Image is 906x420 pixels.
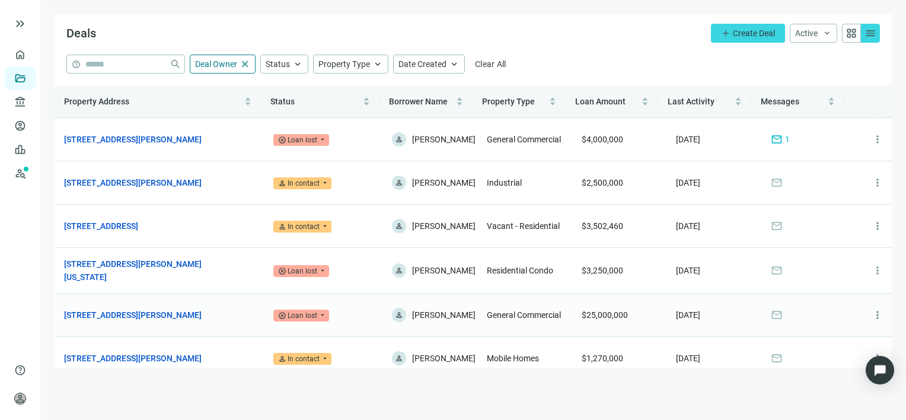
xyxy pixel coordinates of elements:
span: [PERSON_NAME] [412,219,476,233]
span: mail [771,133,783,145]
span: [DATE] [676,135,700,144]
span: more_vert [872,177,883,189]
span: $25,000,000 [582,310,628,320]
span: help [72,60,81,69]
span: Status [270,97,295,106]
span: person [395,266,403,275]
span: keyboard_arrow_up [449,59,460,69]
span: [DATE] [676,266,700,275]
div: Loan lost [288,310,317,322]
span: [DATE] [676,178,700,187]
span: cancel [278,267,286,275]
button: more_vert [866,259,889,282]
span: more_vert [872,265,883,276]
span: Deal Owner [195,59,237,69]
span: Industrial [487,178,522,187]
span: Loan Amount [575,97,626,106]
a: [STREET_ADDRESS][PERSON_NAME] [64,352,202,365]
span: person [395,354,403,362]
button: keyboard_double_arrow_right [13,17,27,31]
span: Clear All [475,59,506,69]
span: Messages [761,97,799,106]
div: In contact [288,353,320,365]
a: [STREET_ADDRESS][PERSON_NAME] [64,176,202,189]
span: Active [795,28,818,38]
span: person [14,393,26,405]
span: $4,000,000 [582,135,623,144]
button: more_vert [866,214,889,238]
span: more_vert [872,352,883,364]
span: Residential Condo [487,266,553,275]
button: more_vert [866,128,889,151]
span: Vacant - Residential [487,221,560,231]
span: cancel [278,311,286,320]
span: Property Type [482,97,535,106]
div: In contact [288,177,320,189]
span: Create Deal [733,28,775,38]
button: Clear All [470,55,512,74]
span: Date Created [398,59,446,69]
a: [STREET_ADDRESS][PERSON_NAME] [64,308,202,322]
span: General Commercial [487,135,561,144]
span: keyboard_arrow_up [292,59,303,69]
span: [PERSON_NAME] [412,176,476,190]
span: Mobile Homes [487,354,539,363]
span: person [395,179,403,187]
div: Loan lost [288,134,317,146]
span: Status [266,59,290,69]
span: Borrower Name [389,97,448,106]
span: keyboard_arrow_up [372,59,383,69]
div: Open Intercom Messenger [866,356,894,384]
span: [PERSON_NAME] [412,351,476,365]
span: $2,500,000 [582,178,623,187]
span: Property Type [318,59,370,69]
span: $3,502,460 [582,221,623,231]
span: grid_view [846,27,857,39]
button: addCreate Deal [711,24,785,43]
span: mail [771,220,783,232]
span: Property Address [64,97,129,106]
span: person [278,222,286,231]
button: more_vert [866,303,889,327]
a: [STREET_ADDRESS] [64,219,138,233]
span: menu [864,27,876,39]
span: help [14,364,26,376]
span: [PERSON_NAME] [412,308,476,322]
span: mail [771,309,783,321]
span: close [240,59,250,69]
span: more_vert [872,220,883,232]
span: [DATE] [676,354,700,363]
span: add [721,28,730,38]
span: person [395,135,403,144]
span: mail [771,265,783,276]
a: [STREET_ADDRESS][PERSON_NAME] [64,133,202,146]
span: person [395,222,403,230]
span: more_vert [872,133,883,145]
span: mail [771,177,783,189]
span: [PERSON_NAME] [412,263,476,278]
span: keyboard_arrow_down [822,28,832,38]
span: [DATE] [676,310,700,320]
span: [DATE] [676,221,700,231]
span: more_vert [872,309,883,321]
button: Activekeyboard_arrow_down [790,24,837,43]
span: $1,270,000 [582,354,623,363]
span: person [395,311,403,319]
button: more_vert [866,346,889,370]
span: mail [771,352,783,364]
div: In contact [288,221,320,233]
div: Loan lost [288,265,317,277]
span: person [278,179,286,187]
button: more_vert [866,171,889,195]
span: person [278,355,286,363]
span: 1 [785,133,790,146]
span: cancel [278,136,286,144]
span: Last Activity [668,97,714,106]
span: account_balance [14,96,23,108]
span: $3,250,000 [582,266,623,275]
span: General Commercial [487,310,561,320]
span: [PERSON_NAME] [412,132,476,147]
a: [STREET_ADDRESS][PERSON_NAME][US_STATE] [64,257,243,284]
